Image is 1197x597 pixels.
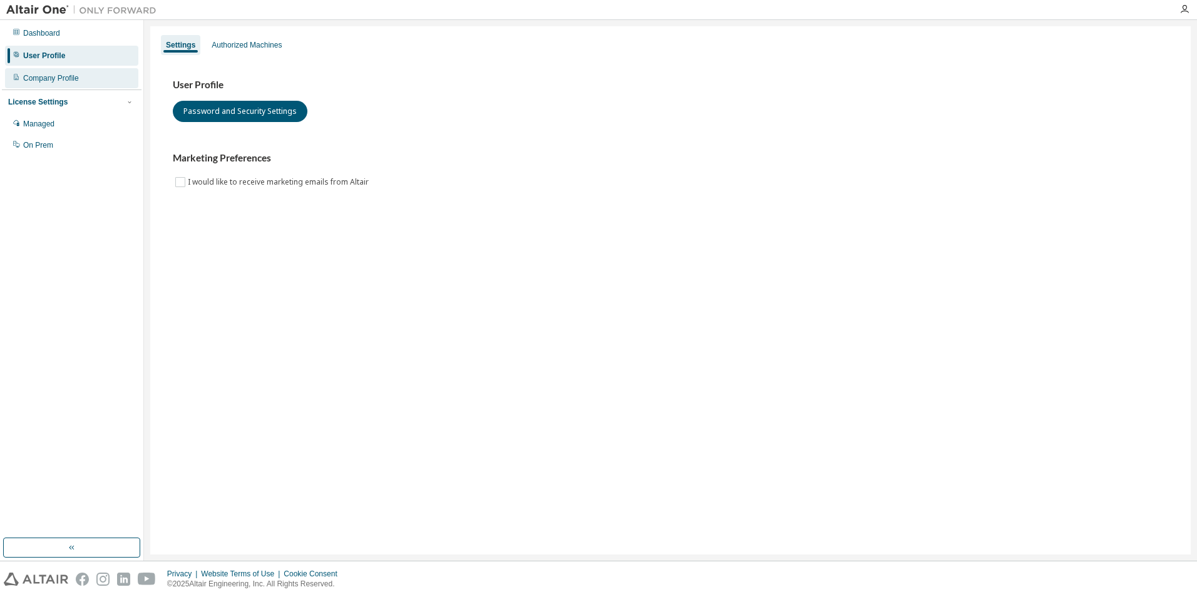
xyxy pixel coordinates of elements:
button: Password and Security Settings [173,101,307,122]
img: Altair One [6,4,163,16]
div: Authorized Machines [212,40,282,50]
div: Dashboard [23,28,60,38]
div: User Profile [23,51,65,61]
div: Company Profile [23,73,79,83]
div: Privacy [167,569,201,579]
div: Settings [166,40,195,50]
img: instagram.svg [96,573,110,586]
div: License Settings [8,97,68,107]
h3: Marketing Preferences [173,152,1168,165]
label: I would like to receive marketing emails from Altair [188,175,371,190]
img: youtube.svg [138,573,156,586]
img: facebook.svg [76,573,89,586]
div: On Prem [23,140,53,150]
p: © 2025 Altair Engineering, Inc. All Rights Reserved. [167,579,345,589]
div: Managed [23,119,54,129]
div: Website Terms of Use [201,569,284,579]
div: Cookie Consent [284,569,344,579]
img: linkedin.svg [117,573,130,586]
img: altair_logo.svg [4,573,68,586]
h3: User Profile [173,79,1168,91]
